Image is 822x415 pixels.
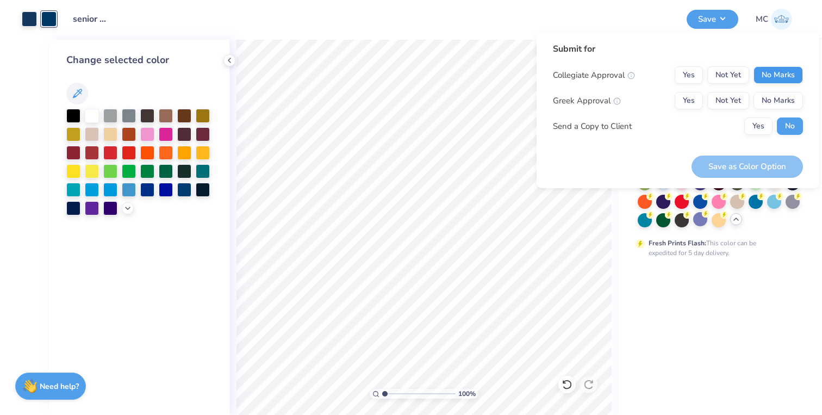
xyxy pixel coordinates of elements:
img: Mary Caroline Kolar [771,9,792,30]
strong: Fresh Prints Flash: [649,239,706,247]
button: Yes [744,117,773,135]
div: Change selected color [66,53,212,67]
div: This color can be expedited for 5 day delivery. [649,238,782,258]
button: No Marks [753,66,803,84]
button: Save [687,10,738,29]
div: Collegiate Approval [553,69,635,82]
span: 100 % [458,389,476,399]
button: Yes [675,92,703,109]
div: Submit for [553,42,803,55]
button: No [777,117,803,135]
span: MC [756,13,768,26]
div: Send a Copy to Client [553,120,632,133]
button: Not Yet [707,66,749,84]
button: Not Yet [707,92,749,109]
input: Untitled Design [65,8,118,30]
a: MC [756,9,792,30]
button: Yes [675,66,703,84]
strong: Need help? [40,381,79,392]
button: No Marks [753,92,803,109]
div: Greek Approval [553,95,621,107]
